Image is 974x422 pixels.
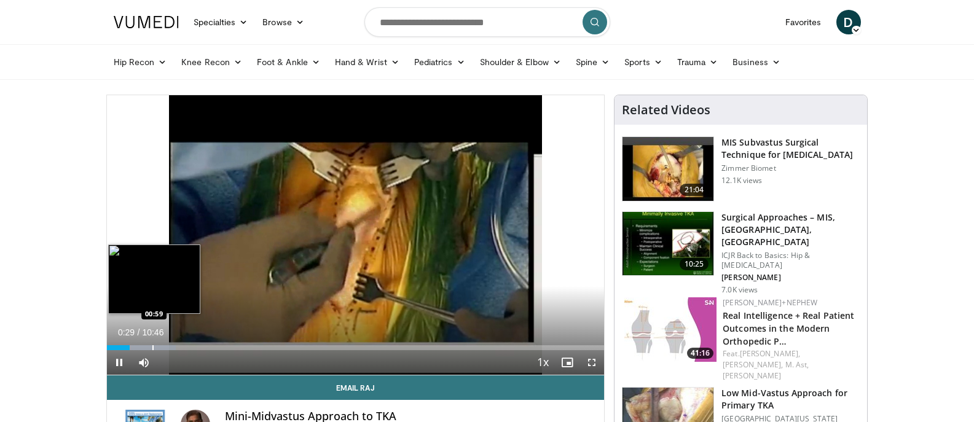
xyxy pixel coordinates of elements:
a: 10:25 Surgical Approaches – MIS, [GEOGRAPHIC_DATA], [GEOGRAPHIC_DATA] ICJR Back to Basics: Hip & ... [622,211,860,295]
a: [PERSON_NAME], [723,359,783,370]
span: / [138,327,140,337]
p: ICJR Back to Basics: Hip & [MEDICAL_DATA] [721,251,860,270]
a: Hand & Wrist [328,50,407,74]
input: Search topics, interventions [364,7,610,37]
a: Foot & Ankle [249,50,328,74]
p: [PERSON_NAME] [721,273,860,283]
a: Real Intelligence + Real Patient Outcomes in the Modern Orthopedic P… [723,310,854,347]
span: 10:25 [680,258,709,270]
span: 10:46 [142,327,163,337]
a: Favorites [778,10,829,34]
a: Specialties [186,10,256,34]
a: 21:04 MIS Subvastus Surgical Technique for [MEDICAL_DATA] Zimmer Biomet 12.1K views [622,136,860,201]
button: Fullscreen [579,350,604,375]
p: Zimmer Biomet [721,163,860,173]
video-js: Video Player [107,95,605,375]
button: Playback Rate [530,350,555,375]
h3: MIS Subvastus Surgical Technique for [MEDICAL_DATA] [721,136,860,161]
a: Sports [617,50,670,74]
img: VuMedi Logo [114,16,179,28]
a: Shoulder & Elbow [473,50,568,74]
a: Pediatrics [407,50,473,74]
div: Feat. [723,348,857,381]
h3: Surgical Approaches – MIS, [GEOGRAPHIC_DATA], [GEOGRAPHIC_DATA] [721,211,860,248]
a: [PERSON_NAME]+Nephew [723,297,817,308]
span: 41:16 [687,348,713,359]
button: Mute [132,350,156,375]
a: Business [725,50,788,74]
a: Email Raj [107,375,605,400]
div: Progress Bar [107,345,605,350]
a: [PERSON_NAME] [723,370,781,381]
img: 294539_0000_1.png.150x105_q85_crop-smart_upscale.jpg [622,212,713,276]
a: Spine [568,50,617,74]
a: 41:16 [624,297,717,362]
button: Pause [107,350,132,375]
p: 12.1K views [721,176,762,186]
a: Trauma [670,50,726,74]
h4: Related Videos [622,103,710,117]
a: Hip Recon [106,50,175,74]
img: ee8e35d7-143c-4fdf-9a52-4e84709a2b4c.150x105_q85_crop-smart_upscale.jpg [624,297,717,362]
a: D [836,10,861,34]
p: 7.0K views [721,285,758,295]
a: Knee Recon [174,50,249,74]
img: image.jpeg [108,244,200,314]
a: Browse [255,10,312,34]
a: M. Ast, [785,359,809,370]
span: 21:04 [680,184,709,196]
h3: Low Mid-Vastus Approach for Primary TKA [721,387,860,412]
img: Picture_13_0_2.png.150x105_q85_crop-smart_upscale.jpg [622,137,713,201]
button: Enable picture-in-picture mode [555,350,579,375]
span: 0:29 [118,327,135,337]
a: [PERSON_NAME], [740,348,800,359]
